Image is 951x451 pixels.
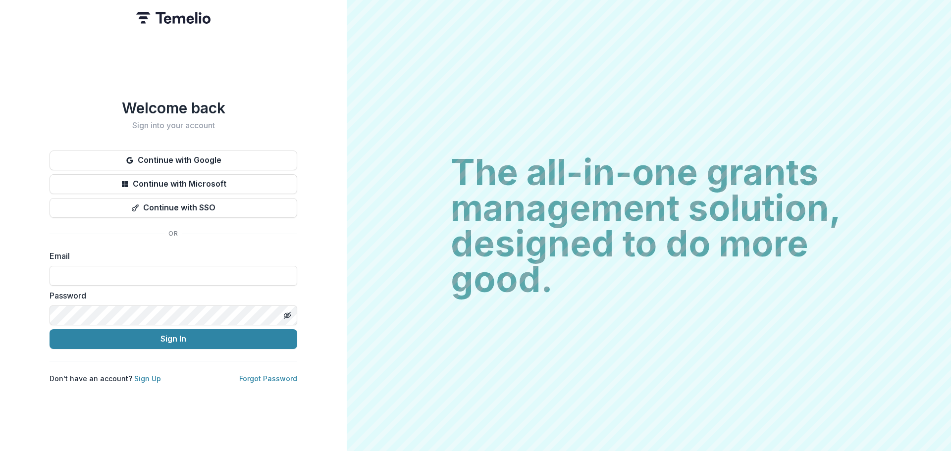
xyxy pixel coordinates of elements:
button: Toggle password visibility [279,307,295,323]
button: Sign In [50,329,297,349]
p: Don't have an account? [50,373,161,384]
h1: Welcome back [50,99,297,117]
button: Continue with SSO [50,198,297,218]
label: Password [50,290,291,301]
h2: Sign into your account [50,121,297,130]
a: Sign Up [134,374,161,383]
button: Continue with Google [50,150,297,170]
button: Continue with Microsoft [50,174,297,194]
img: Temelio [136,12,211,24]
label: Email [50,250,291,262]
a: Forgot Password [239,374,297,383]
